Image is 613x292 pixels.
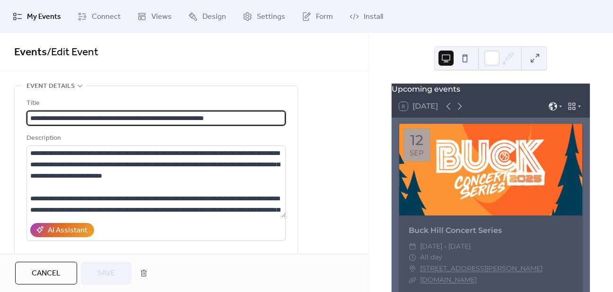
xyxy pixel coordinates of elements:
a: [STREET_ADDRESS][PERSON_NAME] [420,263,543,275]
a: [DOMAIN_NAME] [420,275,477,284]
div: AI Assistant [48,225,88,236]
span: / Edit Event [47,42,98,63]
div: ​ [409,263,416,275]
span: Design [202,11,226,23]
div: Description [26,133,284,144]
div: Upcoming events [392,84,590,95]
span: My Events [27,11,61,23]
span: All day [420,252,442,263]
a: Connect [70,4,128,29]
a: Buck Hill Concert Series [409,226,502,235]
a: Install [342,4,390,29]
span: Install [364,11,383,23]
span: [DATE] - [DATE] [420,241,471,252]
div: Title [26,98,284,109]
div: Location [26,252,284,264]
a: Form [295,4,340,29]
div: ​ [409,275,416,286]
a: Events [14,42,47,63]
a: Design [181,4,233,29]
button: Cancel [15,262,77,284]
div: ​ [409,252,416,263]
button: AI Assistant [30,223,94,237]
a: My Events [6,4,68,29]
span: Cancel [32,268,61,279]
a: Settings [236,4,292,29]
span: Views [151,11,172,23]
div: 12 [410,133,423,147]
a: Views [130,4,179,29]
div: Sep [410,149,424,156]
div: ​ [409,241,416,252]
span: Form [316,11,333,23]
span: Connect [92,11,121,23]
span: Settings [257,11,285,23]
span: Event details [26,81,75,92]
